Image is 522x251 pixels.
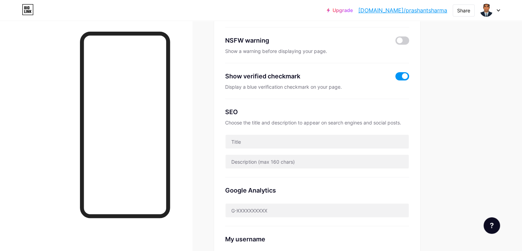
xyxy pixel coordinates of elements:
[457,7,470,14] div: Share
[327,8,353,13] a: Upgrade
[480,4,493,17] img: prashantsharma
[225,84,409,90] div: Display a blue verification checkmark on your page.
[225,204,409,217] input: G-XXXXXXXXXX
[225,36,385,45] div: NSFW warning
[225,186,409,195] div: Google Analytics
[358,6,447,14] a: [DOMAIN_NAME]/prashantsharma
[225,234,409,244] div: My username
[225,48,409,55] div: Show a warning before displaying your page.
[225,107,409,117] div: SEO
[225,72,300,81] div: Show verified checkmark
[225,155,409,168] input: Description (max 160 chars)
[225,119,409,126] div: Choose the title and description to appear on search engines and social posts.
[225,135,409,149] input: Title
